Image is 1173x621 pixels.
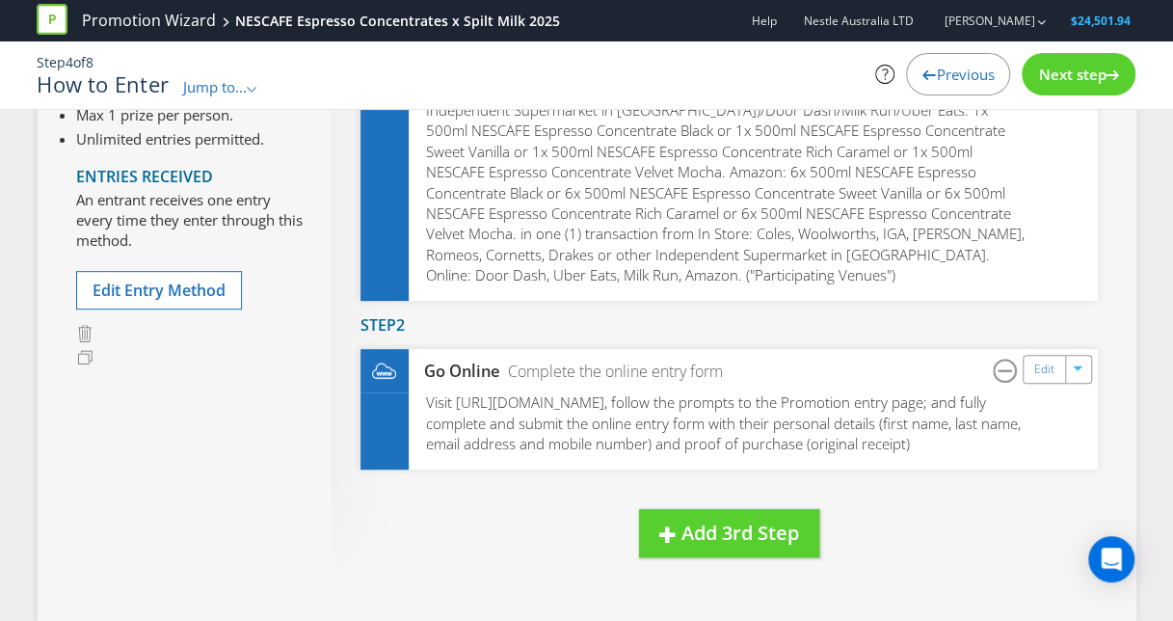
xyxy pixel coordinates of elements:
h1: How to Enter [37,72,169,95]
span: Nestle Australia LTD [803,13,913,29]
div: Go Online [409,361,501,383]
a: [PERSON_NAME] [924,13,1034,29]
span: of [73,53,86,71]
span: 4 [66,53,73,71]
a: Promotion Wizard [82,10,216,32]
div: NESCAFE Espresso Concentrates x Spilt Milk 2025 [235,12,560,31]
span: Step [360,314,396,336]
span: Visit [URL][DOMAIN_NAME], follow the prompts to the Promotion entry page; and fully complete and ... [426,392,1021,453]
span: Previous [936,65,994,84]
h4: Entries Received [76,169,303,186]
div: Open Intercom Messenger [1088,536,1134,582]
a: Help [751,13,776,29]
span: Add 3rd Step [681,520,799,546]
p: An entrant receives one entry every time they enter through this method. [76,190,303,252]
span: 2 [396,314,405,336]
span: Step [37,53,66,71]
span: Edit Entry Method [93,280,226,301]
span: Jump to... [183,77,247,96]
span: Next step [1038,65,1106,84]
span: $24,501.94 [1070,13,1130,29]
span: 8 [86,53,93,71]
div: Complete the online entry form [500,361,723,383]
a: Edit [1034,359,1054,381]
li: Unlimited entries permitted. [76,129,264,149]
button: Add 3rd Step [639,509,819,558]
span: Purchase In Store Retail (Woolworths, Coles, IGA, Ritchies, Romeos, Cornetts, Drakes or other Ind... [426,80,1026,285]
button: Edit Entry Method [76,271,242,310]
